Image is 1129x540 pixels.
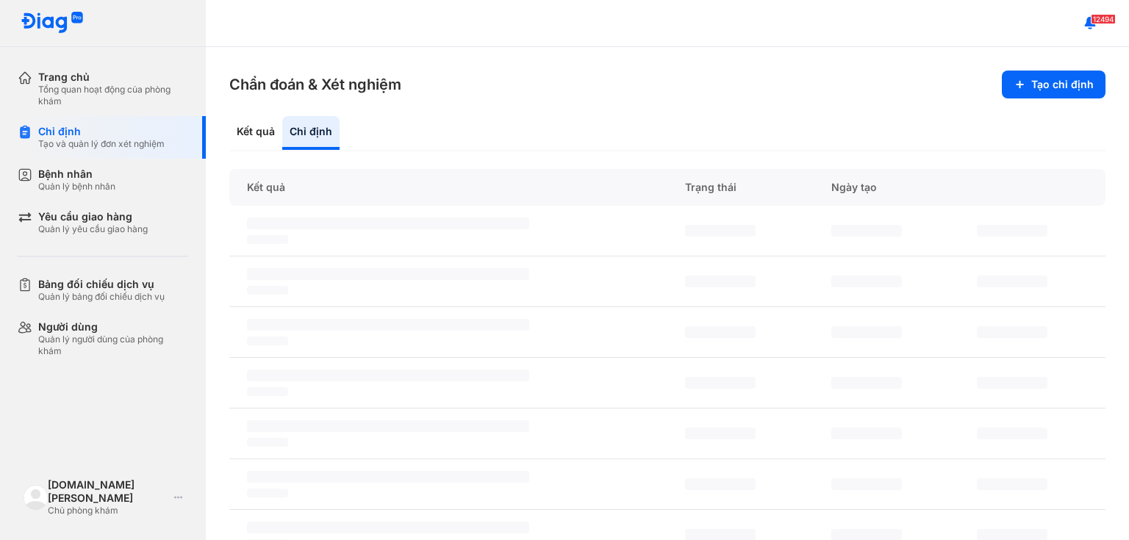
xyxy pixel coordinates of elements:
button: Tạo chỉ định [1002,71,1105,98]
div: Quản lý yêu cầu giao hàng [38,223,148,235]
span: ‌ [247,370,529,381]
div: Chỉ định [38,125,165,138]
div: Quản lý người dùng của phòng khám [38,334,188,357]
div: Người dùng [38,320,188,334]
span: ‌ [977,377,1047,389]
div: Quản lý bệnh nhân [38,181,115,192]
span: 12494 [1091,14,1116,24]
div: Trang chủ [38,71,188,84]
span: ‌ [247,387,288,396]
span: ‌ [685,377,756,389]
div: Ngày tạo [814,169,960,206]
span: ‌ [247,235,288,244]
div: Tổng quan hoạt động của phòng khám [38,84,188,107]
div: Kết quả [229,116,282,150]
span: ‌ [831,377,902,389]
span: ‌ [831,326,902,338]
span: ‌ [831,225,902,237]
span: ‌ [247,319,529,331]
img: logo [21,12,84,35]
span: ‌ [247,522,529,533]
span: ‌ [685,478,756,490]
div: Chủ phòng khám [48,505,168,516]
span: ‌ [247,420,529,432]
span: ‌ [247,438,288,447]
span: ‌ [977,478,1047,490]
span: ‌ [977,428,1047,439]
span: ‌ [247,217,529,229]
div: [DOMAIN_NAME] [PERSON_NAME] [48,478,168,505]
div: Quản lý bảng đối chiếu dịch vụ [38,291,165,303]
div: Tạo và quản lý đơn xét nghiệm [38,138,165,150]
div: Bệnh nhân [38,168,115,181]
span: ‌ [247,286,288,295]
span: ‌ [685,428,756,439]
span: ‌ [977,225,1047,237]
span: ‌ [247,489,288,497]
div: Bảng đối chiếu dịch vụ [38,278,165,291]
span: ‌ [247,336,288,345]
span: ‌ [685,225,756,237]
span: ‌ [831,276,902,287]
span: ‌ [685,276,756,287]
span: ‌ [831,428,902,439]
div: Kết quả [229,169,667,206]
span: ‌ [685,326,756,338]
span: ‌ [977,276,1047,287]
span: ‌ [977,326,1047,338]
div: Trạng thái [667,169,814,206]
span: ‌ [831,478,902,490]
div: Yêu cầu giao hàng [38,210,148,223]
img: logo [24,485,48,509]
h3: Chẩn đoán & Xét nghiệm [229,74,401,95]
div: Chỉ định [282,116,340,150]
span: ‌ [247,268,529,280]
span: ‌ [247,471,529,483]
